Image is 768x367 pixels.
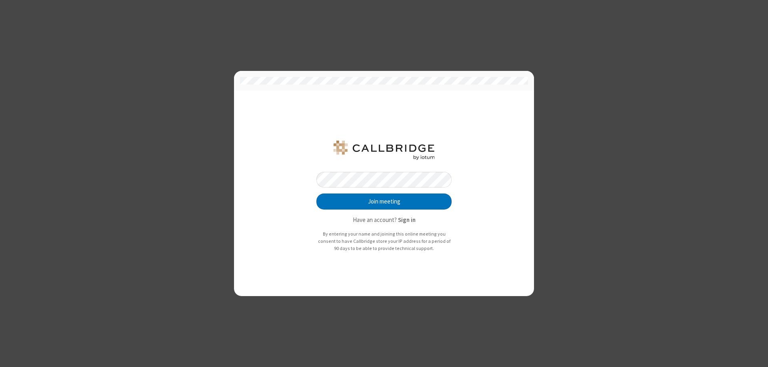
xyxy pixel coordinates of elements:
button: Join meeting [316,194,452,210]
img: QA Selenium DO NOT DELETE OR CHANGE [332,141,436,160]
p: By entering your name and joining this online meeting you consent to have Callbridge store your I... [316,230,452,252]
strong: Sign in [398,216,416,224]
p: Have an account? [316,216,452,225]
button: Sign in [398,216,416,225]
